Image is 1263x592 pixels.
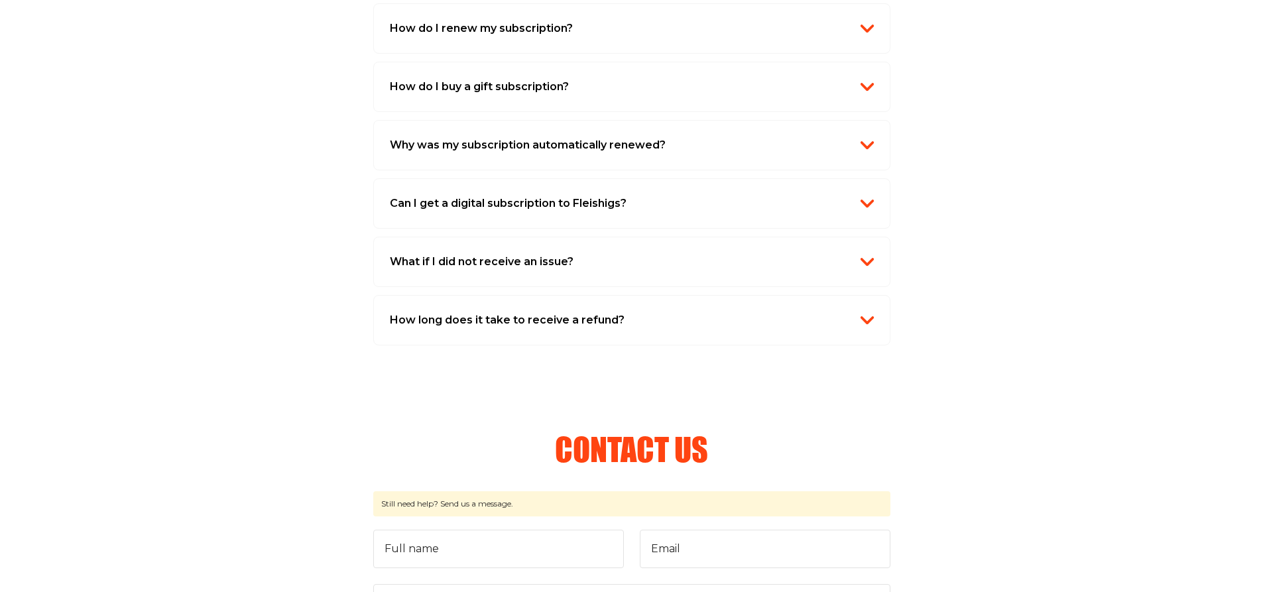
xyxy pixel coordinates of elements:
[390,137,874,154] button: Why was my subscription automatically renewed?down arrow
[640,530,890,568] input: Email
[861,139,874,152] img: down arrow
[555,433,708,465] h2: Contact Us
[390,137,666,154] h2: Why was my subscription automatically renewed?
[861,80,874,93] img: down arrow
[390,20,874,37] button: How do I renew my subscription?down arrow
[390,312,625,329] h2: How long does it take to receive a refund?
[373,491,890,516] span: Still need help? Send us a message.
[390,78,874,95] button: How do I buy a gift subscription?down arrow
[861,255,874,268] img: down arrow
[390,253,874,270] button: What if I did not receive an issue?down arrow
[861,197,874,210] img: down arrow
[861,22,874,35] img: down arrow
[373,530,624,568] input: Full name
[861,314,874,327] img: down arrow
[390,312,874,329] button: How long does it take to receive a refund?down arrow
[390,195,627,212] h2: Can I get a digital subscription to Fleishigs?
[390,195,874,212] button: Can I get a digital subscription to Fleishigs?down arrow
[390,78,569,95] h2: How do I buy a gift subscription?
[390,253,573,270] h2: What if I did not receive an issue?
[390,20,573,37] h2: How do I renew my subscription?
